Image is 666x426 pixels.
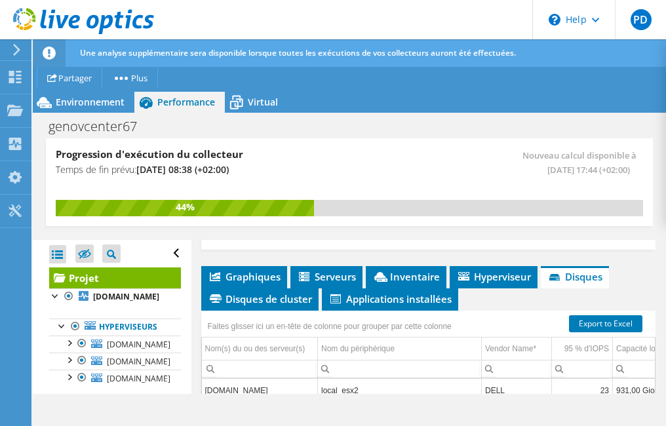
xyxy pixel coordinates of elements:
div: 95 % d'IOPS [564,341,609,357]
span: Une analyse supplémentaire sera disponible lorsque toutes les exécutions de vos collecteurs auron... [80,47,516,58]
div: Faites glisser ici un en-tête de colonne pour grouper par cette colonne [205,317,455,336]
td: Column 95 % d'IOPS, Filter cell [552,360,613,378]
a: Hyperviseurs [49,319,181,336]
td: Nom du périphérique Column [318,338,482,360]
td: Column Nom(s) du ou des serveur(s), Value genoesx2.toulouse.inra.fr [202,379,318,402]
a: [DOMAIN_NAME] [49,370,181,387]
span: Nouveau calcul disponible à [349,148,637,177]
span: Graphiques [208,270,281,283]
td: Column Vendor Name*, Filter cell [482,360,552,378]
span: Disques [547,270,602,283]
a: [DOMAIN_NAME] [49,353,181,370]
svg: \n [549,14,560,26]
div: 44% [56,200,314,214]
div: Nom du périphérique [321,341,395,357]
span: Inventaire [372,270,440,283]
span: Hyperviseur [456,270,531,283]
span: [DOMAIN_NAME] [107,339,170,350]
span: [DOMAIN_NAME] [107,356,170,367]
span: Applications installées [328,292,452,305]
td: Column Nom du périphérique, Value local_esx2 [318,379,482,402]
span: PD [631,9,652,30]
div: Nom(s) du ou des serveur(s) [205,341,305,357]
td: Vendor Name* Column [482,338,552,360]
span: Serveurs [297,270,356,283]
a: Plus [102,68,158,88]
b: [DOMAIN_NAME] [93,291,159,302]
td: Column Vendor Name*, Value DELL [482,379,552,402]
a: [DOMAIN_NAME] [49,336,181,353]
a: Partager [37,68,102,88]
td: Column Nom du périphérique, Filter cell [318,360,482,378]
span: Virtual [248,96,278,108]
h1: genovcenter67 [43,119,157,134]
span: Performance [157,96,215,108]
div: Vendor Name* [485,341,536,357]
a: [DOMAIN_NAME] [49,288,181,305]
span: [DOMAIN_NAME] [107,373,170,384]
td: 95 % d'IOPS Column [552,338,613,360]
span: [DATE] 17:44 (+02:00) [349,163,630,177]
span: Disques de cluster [208,292,312,305]
td: Column Nom(s) du ou des serveur(s), Filter cell [202,360,318,378]
td: Nom(s) du ou des serveur(s) Column [202,338,318,360]
span: Environnement [56,96,125,108]
a: Projet [49,267,181,288]
span: [DATE] 08:38 (+02:00) [136,163,229,176]
h4: Temps de fin prévu: [56,163,346,177]
a: Export to Excel [569,315,642,332]
td: Column 95 % d'IOPS, Value 23 [552,379,613,402]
